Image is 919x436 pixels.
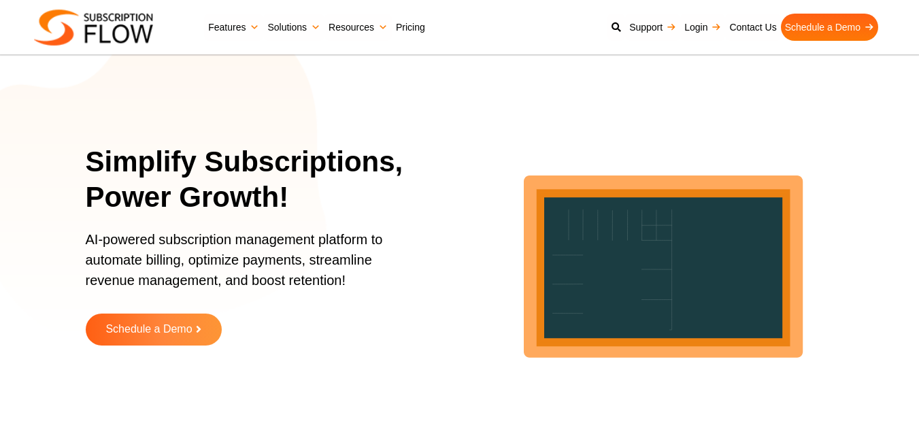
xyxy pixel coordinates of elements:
[781,14,878,41] a: Schedule a Demo
[105,324,192,335] span: Schedule a Demo
[34,10,153,46] img: Subscriptionflow
[204,14,263,41] a: Features
[392,14,429,41] a: Pricing
[680,14,725,41] a: Login
[263,14,324,41] a: Solutions
[725,14,780,41] a: Contact Us
[86,144,424,216] h1: Simplify Subscriptions, Power Growth!
[86,314,222,346] a: Schedule a Demo
[86,229,407,304] p: AI-powered subscription management platform to automate billing, optimize payments, streamline re...
[625,14,680,41] a: Support
[324,14,392,41] a: Resources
